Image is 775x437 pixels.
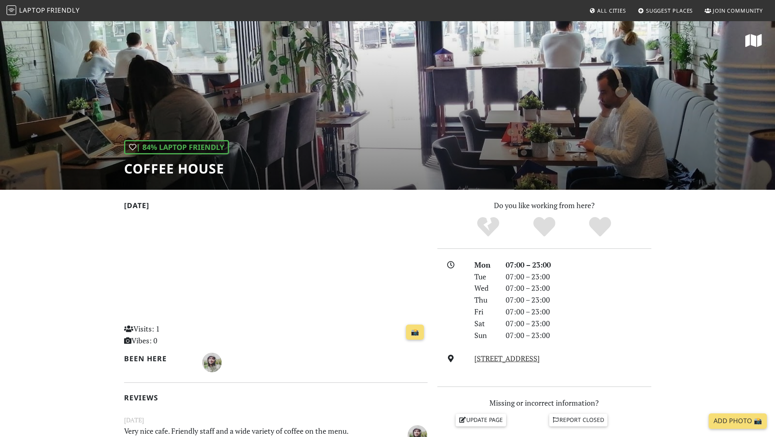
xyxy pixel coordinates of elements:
a: Report closed [549,414,608,426]
div: Definitely! [572,216,628,238]
a: Join Community [701,3,766,18]
a: LaptopFriendly LaptopFriendly [7,4,80,18]
div: Sun [469,329,500,341]
div: Wed [469,282,500,294]
div: Yes [516,216,572,238]
p: Visits: 1 Vibes: 0 [124,323,219,347]
div: Thu [469,294,500,306]
h2: [DATE] [124,201,428,213]
span: All Cities [597,7,626,14]
span: Igor Rezende Ferreira [202,357,222,367]
span: Join Community [713,7,763,14]
a: Update page [456,414,506,426]
div: 07:00 – 23:00 [501,294,656,306]
a: All Cities [586,3,629,18]
div: No [460,216,516,238]
a: Suggest Places [635,3,696,18]
img: LaptopFriendly [7,5,16,15]
small: [DATE] [119,415,432,425]
div: 07:00 – 23:00 [501,282,656,294]
div: 07:00 – 23:00 [501,271,656,283]
span: Laptop [19,6,46,15]
h2: Been here [124,354,193,363]
a: [STREET_ADDRESS] [474,354,540,363]
p: Missing or incorrect information? [437,397,651,409]
div: 07:00 – 23:00 [501,329,656,341]
div: Tue [469,271,500,283]
span: Suggest Places [646,7,693,14]
div: Sat [469,318,500,329]
span: Friendly [47,6,79,15]
div: 07:00 – 23:00 [501,318,656,329]
div: 07:00 – 23:00 [501,306,656,318]
div: 07:00 – 23:00 [501,259,656,271]
div: Fri [469,306,500,318]
img: 1893-igor.jpg [202,353,222,372]
div: | 84% Laptop Friendly [124,140,229,154]
p: Do you like working from here? [437,200,651,211]
h1: Coffee House [124,161,229,176]
h2: Reviews [124,393,428,402]
a: 📸 [406,325,424,340]
div: Mon [469,259,500,271]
